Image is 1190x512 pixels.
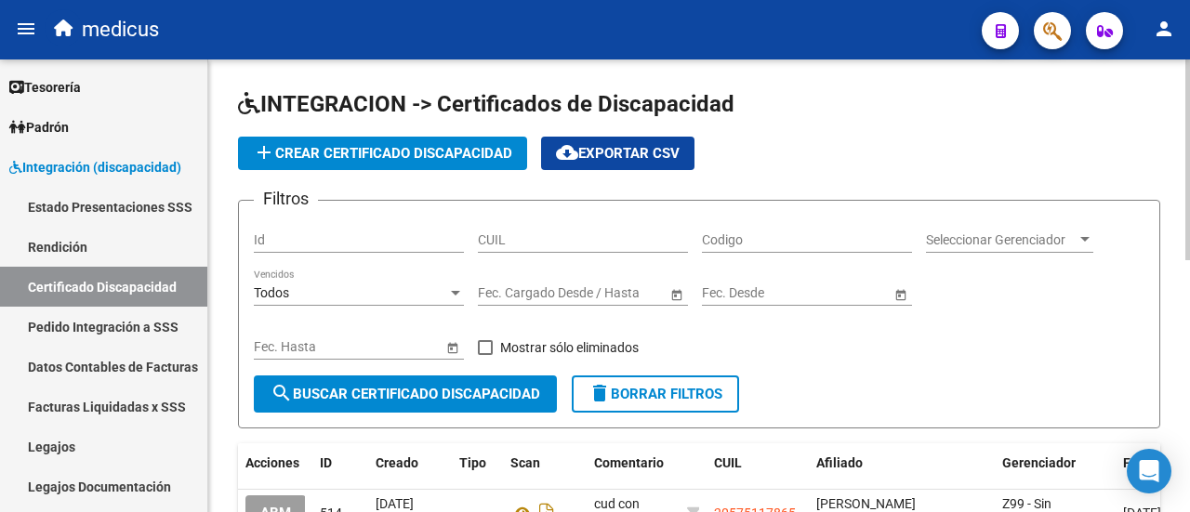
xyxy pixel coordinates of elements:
button: Buscar Certificado Discapacidad [254,375,557,413]
span: Seleccionar Gerenciador [926,232,1077,248]
button: Open calendar [667,284,686,304]
span: F. Desde [1123,455,1172,470]
button: Exportar CSV [541,137,694,170]
input: Start date [702,285,760,301]
mat-icon: cloud_download [556,141,578,164]
span: Padrón [9,117,69,138]
datatable-header-cell: Afiliado [809,443,995,483]
mat-icon: search [271,382,293,404]
span: Borrar Filtros [588,386,722,402]
button: Open calendar [891,284,910,304]
div: Open Intercom Messenger [1127,449,1171,493]
mat-icon: add [253,141,275,164]
span: Gerenciador [1002,455,1076,470]
span: Buscar Certificado Discapacidad [271,386,540,402]
button: Crear Certificado Discapacidad [238,137,527,170]
input: Start date [478,285,535,301]
datatable-header-cell: Creado [368,443,452,483]
datatable-header-cell: Tipo [452,443,503,483]
datatable-header-cell: Comentario [587,443,680,483]
input: End date [327,339,418,355]
input: End date [775,285,866,301]
input: Start date [254,339,311,355]
span: Integración (discapacidad) [9,157,181,177]
span: Creado [376,455,418,470]
button: Open calendar [443,337,462,357]
span: Crear Certificado Discapacidad [253,145,512,162]
datatable-header-cell: Scan [503,443,587,483]
datatable-header-cell: Acciones [238,443,312,483]
span: Mostrar sólo eliminados [500,336,639,359]
span: Todos [254,285,289,300]
span: ID [320,455,332,470]
button: Borrar Filtros [572,375,739,413]
span: INTEGRACION -> Certificados de Discapacidad [238,91,734,117]
span: Tipo [459,455,486,470]
mat-icon: delete [588,382,611,404]
input: End date [551,285,642,301]
span: Comentario [594,455,664,470]
span: Afiliado [816,455,863,470]
datatable-header-cell: CUIL [707,443,809,483]
mat-icon: person [1153,18,1175,40]
span: Exportar CSV [556,145,680,162]
span: Scan [510,455,540,470]
span: Tesorería [9,77,81,98]
datatable-header-cell: ID [312,443,368,483]
mat-icon: menu [15,18,37,40]
span: medicus [82,9,159,50]
h3: Filtros [254,186,318,212]
span: CUIL [714,455,742,470]
span: Acciones [245,455,299,470]
datatable-header-cell: Gerenciador [995,443,1116,483]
